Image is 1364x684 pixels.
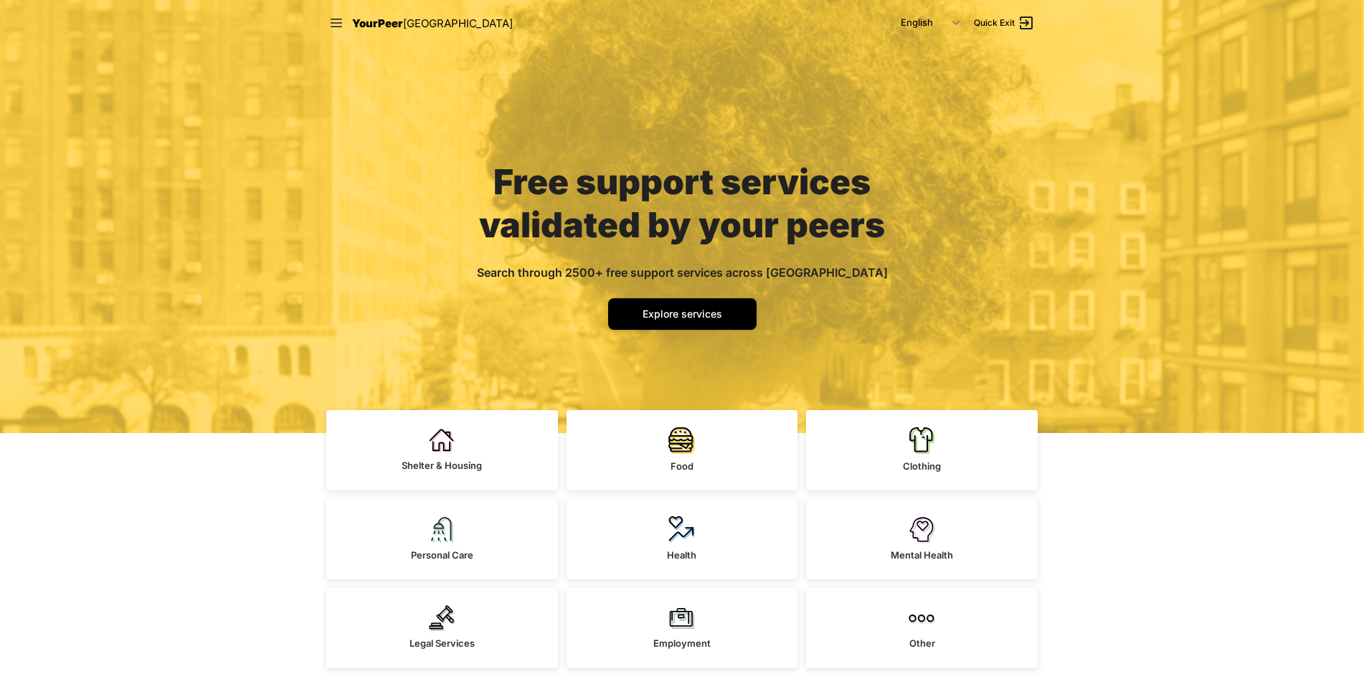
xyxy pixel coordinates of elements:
[352,14,513,32] a: YourPeer[GEOGRAPHIC_DATA]
[806,588,1038,668] a: Other
[653,637,711,649] span: Employment
[891,549,953,561] span: Mental Health
[479,161,885,246] span: Free support services validated by your peers
[667,549,696,561] span: Health
[806,499,1038,579] a: Mental Health
[567,410,798,490] a: Food
[326,410,558,490] a: Shelter & Housing
[567,588,798,668] a: Employment
[974,17,1015,29] span: Quick Exit
[477,265,888,280] span: Search through 2500+ free support services across [GEOGRAPHIC_DATA]
[326,499,558,579] a: Personal Care
[402,460,482,471] span: Shelter & Housing
[903,460,941,472] span: Clothing
[806,410,1038,490] a: Clothing
[909,637,935,649] span: Other
[567,499,798,579] a: Health
[671,460,693,472] span: Food
[643,308,722,320] span: Explore services
[326,588,558,668] a: Legal Services
[352,16,403,30] span: YourPeer
[608,298,757,330] a: Explore services
[411,549,473,561] span: Personal Care
[403,16,513,30] span: [GEOGRAPHIC_DATA]
[409,637,475,649] span: Legal Services
[974,14,1035,32] a: Quick Exit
